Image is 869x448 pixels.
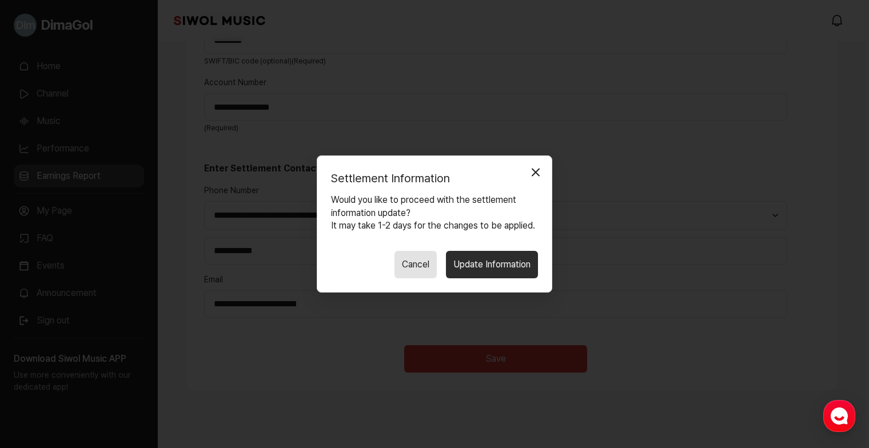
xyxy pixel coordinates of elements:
[331,170,450,194] h4: Settlement Information
[331,194,538,219] p: Would you like to proceed with the settlement information update?
[3,353,75,382] a: Home
[169,370,197,379] span: Settings
[331,219,538,232] p: It may take 1-2 days for the changes to be applied.
[95,371,129,380] span: Messages
[524,161,547,183] button: Close
[148,353,220,382] a: Settings
[446,251,538,278] button: Update Information
[29,370,49,379] span: Home
[75,353,148,382] a: Messages
[394,251,437,278] button: Cancel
